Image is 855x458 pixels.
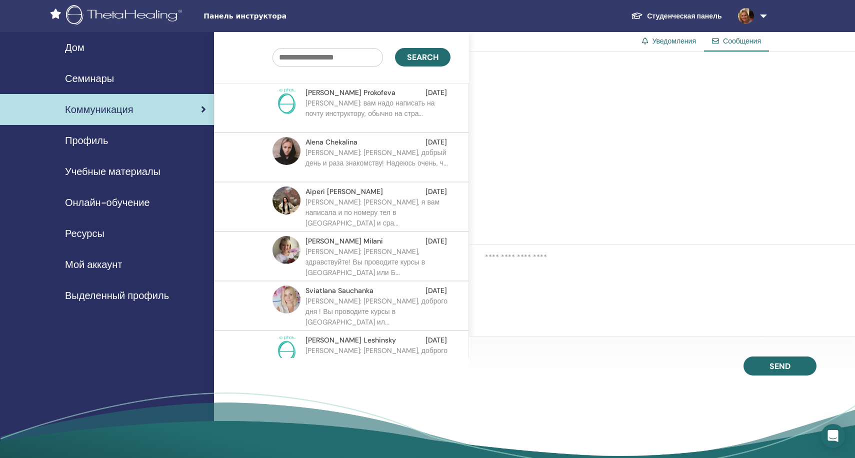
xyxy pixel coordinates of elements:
img: default.jpg [272,186,300,214]
a: Студенческая панель [623,7,729,25]
span: Профиль [65,133,108,148]
img: default.jpg [272,285,300,313]
img: logo.png [66,5,185,27]
span: [DATE] [425,236,447,246]
span: Онлайн-обучение [65,195,150,210]
span: [DATE] [425,87,447,98]
a: [PERSON_NAME] Leshinsky[DATE][PERSON_NAME]: [PERSON_NAME], доброго времени суток! Очень сожалею, ... [214,330,469,380]
span: Sviatlana Sauchanka [305,285,373,296]
span: [PERSON_NAME] Leshinsky [305,335,396,345]
a: Уведомления [652,36,696,45]
span: Учебные материалы [65,164,160,179]
span: Сообщения [723,36,761,45]
span: Ресурсы [65,226,104,241]
p: [PERSON_NAME]: [PERSON_NAME], я вам написала и по номеру тел в [GEOGRAPHIC_DATA] и сра... [305,197,450,227]
span: [DATE] [425,285,447,296]
span: Aiperi [PERSON_NAME] [305,186,383,197]
img: default.jpg [272,236,300,264]
img: no-photo.png [272,335,300,363]
span: Семинары [65,71,114,86]
p: [PERSON_NAME]: [PERSON_NAME], доброго времени суток! Очень сожалею, только сей... [305,345,450,375]
span: [DATE] [425,335,447,345]
a: Aiperi [PERSON_NAME][DATE][PERSON_NAME]: [PERSON_NAME], я вам написала и по номеру тел в [GEOGRAP... [214,182,469,231]
span: Alena Chekalina [305,137,357,147]
button: Search [395,48,450,66]
img: graduation-cap-white.svg [631,11,643,20]
p: [PERSON_NAME]: [PERSON_NAME], добрый день и раза знакомству! Надеюсь очень, ч... [305,147,450,177]
span: [DATE] [425,186,447,197]
p: [PERSON_NAME]: вам надо написать на почту инструктору, обычно на стра... [305,98,450,128]
a: [PERSON_NAME] Milani[DATE][PERSON_NAME]: [PERSON_NAME], здравствуйте! Вы проводите курсы в [GEOGR... [214,231,469,281]
p: [PERSON_NAME]: [PERSON_NAME], доброго дня ! Вы проводите курсы в [GEOGRAPHIC_DATA] ил... [305,296,450,326]
a: [PERSON_NAME] Prokofeva[DATE][PERSON_NAME]: вам надо написать на почту инструктору, обычно на стр... [214,83,469,132]
span: Дом [65,40,84,55]
span: Коммуникация [65,102,133,117]
span: [PERSON_NAME] Milani [305,236,383,246]
p: [PERSON_NAME]: [PERSON_NAME], здравствуйте! Вы проводите курсы в [GEOGRAPHIC_DATA] или Б... [305,246,450,276]
img: default.jpg [272,137,300,165]
span: Send [769,361,790,371]
span: Панель инструктора [203,11,353,21]
button: Send [743,356,816,375]
a: Sviatlana Sauchanka[DATE][PERSON_NAME]: [PERSON_NAME], доброго дня ! Вы проводите курсы в [GEOGRA... [214,281,469,330]
img: no-photo.png [272,87,300,115]
div: Open Intercom Messenger [821,424,845,448]
span: [DATE] [425,137,447,147]
span: Search [407,52,438,62]
span: Выделенный профиль [65,288,169,303]
span: [PERSON_NAME] Prokofeva [305,87,395,98]
a: Alena Chekalina[DATE][PERSON_NAME]: [PERSON_NAME], добрый день и раза знакомству! Надеюсь очень, ... [214,132,469,182]
img: default.jpg [738,8,754,24]
span: Мой аккаунт [65,257,122,272]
